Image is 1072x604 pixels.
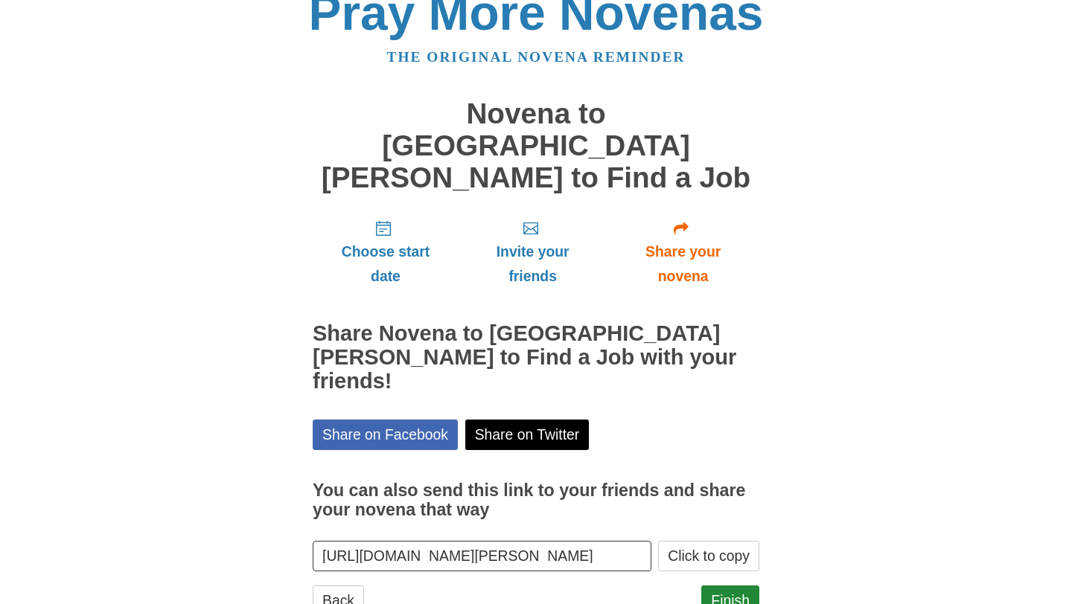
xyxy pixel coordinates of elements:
[313,208,459,297] a: Choose start date
[658,541,759,571] button: Click to copy
[459,208,607,297] a: Invite your friends
[313,420,458,450] a: Share on Facebook
[473,240,592,289] span: Invite your friends
[465,420,590,450] a: Share on Twitter
[622,240,744,289] span: Share your novena
[607,208,759,297] a: Share your novena
[387,49,686,65] a: The original novena reminder
[313,322,759,393] h2: Share Novena to [GEOGRAPHIC_DATA][PERSON_NAME] to Find a Job with your friends!
[313,481,759,519] h3: You can also send this link to your friends and share your novena that way
[328,240,444,289] span: Choose start date
[313,98,759,193] h1: Novena to [GEOGRAPHIC_DATA][PERSON_NAME] to Find a Job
